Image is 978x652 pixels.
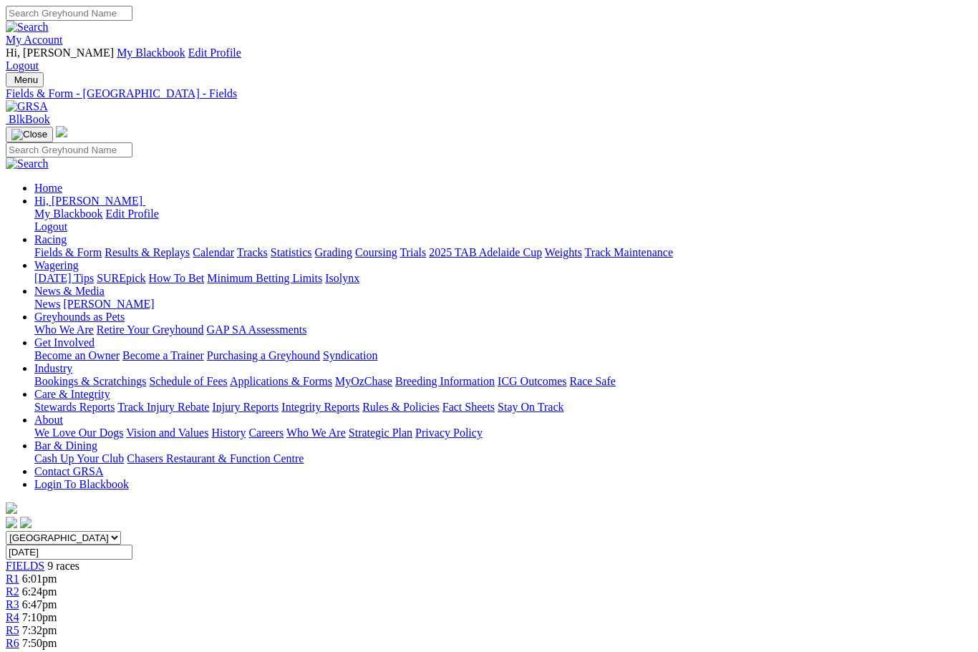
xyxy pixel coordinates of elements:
[34,427,972,439] div: About
[355,246,397,258] a: Coursing
[6,560,44,572] a: FIELDS
[11,129,47,140] img: Close
[6,34,63,46] a: My Account
[395,375,495,387] a: Breeding Information
[6,113,50,125] a: BlkBook
[271,246,312,258] a: Statistics
[34,272,972,285] div: Wagering
[286,427,346,439] a: Who We Are
[545,246,582,258] a: Weights
[22,573,57,585] span: 6:01pm
[362,401,440,413] a: Rules & Policies
[6,611,19,623] a: R4
[149,375,227,387] a: Schedule of Fees
[230,375,332,387] a: Applications & Forms
[127,452,304,464] a: Chasers Restaurant & Function Centre
[105,246,190,258] a: Results & Replays
[429,246,542,258] a: 2025 TAB Adelaide Cup
[442,401,495,413] a: Fact Sheets
[6,47,972,72] div: My Account
[34,362,72,374] a: Industry
[6,127,53,142] button: Toggle navigation
[22,624,57,636] span: 7:32pm
[6,21,49,34] img: Search
[22,611,57,623] span: 7:10pm
[122,349,204,361] a: Become a Trainer
[188,47,241,59] a: Edit Profile
[117,401,209,413] a: Track Injury Rebate
[193,246,234,258] a: Calendar
[34,208,103,220] a: My Blackbook
[34,298,60,310] a: News
[34,349,120,361] a: Become an Owner
[34,311,125,323] a: Greyhounds as Pets
[34,375,972,388] div: Industry
[34,195,145,207] a: Hi, [PERSON_NAME]
[6,637,19,649] a: R6
[315,246,352,258] a: Grading
[14,74,38,85] span: Menu
[6,87,972,100] a: Fields & Form - [GEOGRAPHIC_DATA] - Fields
[106,208,159,220] a: Edit Profile
[34,298,972,311] div: News & Media
[6,59,39,72] a: Logout
[349,427,412,439] a: Strategic Plan
[6,517,17,528] img: facebook.svg
[211,427,246,439] a: History
[585,246,673,258] a: Track Maintenance
[6,545,132,560] input: Select date
[248,427,284,439] a: Careers
[34,259,79,271] a: Wagering
[323,349,377,361] a: Syndication
[207,272,322,284] a: Minimum Betting Limits
[34,208,972,233] div: Hi, [PERSON_NAME]
[6,142,132,157] input: Search
[6,6,132,21] input: Search
[6,502,17,514] img: logo-grsa-white.png
[34,465,103,477] a: Contact GRSA
[34,452,124,464] a: Cash Up Your Club
[56,126,67,137] img: logo-grsa-white.png
[6,157,49,170] img: Search
[34,233,67,245] a: Racing
[237,246,268,258] a: Tracks
[34,246,972,259] div: Racing
[6,585,19,598] a: R2
[400,246,426,258] a: Trials
[34,452,972,465] div: Bar & Dining
[212,401,279,413] a: Injury Reports
[97,272,145,284] a: SUREpick
[20,517,32,528] img: twitter.svg
[126,427,208,439] a: Vision and Values
[97,323,204,336] a: Retire Your Greyhound
[498,401,563,413] a: Stay On Track
[335,375,392,387] a: MyOzChase
[117,47,185,59] a: My Blackbook
[34,478,129,490] a: Login To Blackbook
[34,246,102,258] a: Fields & Form
[415,427,483,439] a: Privacy Policy
[47,560,79,572] span: 9 races
[34,349,972,362] div: Get Involved
[22,585,57,598] span: 6:24pm
[22,637,57,649] span: 7:50pm
[498,375,566,387] a: ICG Outcomes
[34,414,63,426] a: About
[34,401,972,414] div: Care & Integrity
[22,598,57,610] span: 6:47pm
[34,285,105,297] a: News & Media
[6,573,19,585] a: R1
[6,47,114,59] span: Hi, [PERSON_NAME]
[34,220,67,233] a: Logout
[6,624,19,636] span: R5
[34,323,94,336] a: Who We Are
[149,272,205,284] a: How To Bet
[569,375,615,387] a: Race Safe
[207,323,307,336] a: GAP SA Assessments
[34,375,146,387] a: Bookings & Scratchings
[281,401,359,413] a: Integrity Reports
